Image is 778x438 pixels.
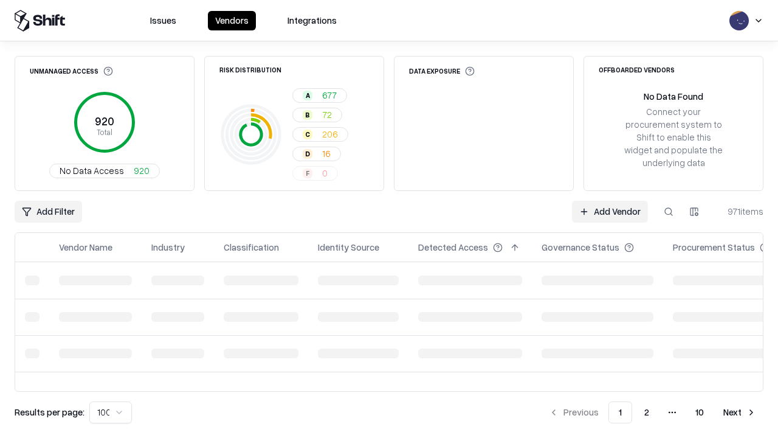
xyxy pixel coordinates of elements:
div: Identity Source [318,241,379,254]
button: No Data Access920 [49,164,160,178]
button: Next [716,401,763,423]
button: B72 [292,108,342,122]
tspan: 920 [95,114,114,128]
button: Integrations [280,11,344,30]
button: C206 [292,127,348,142]
button: 1 [608,401,632,423]
div: Risk Distribution [219,66,281,73]
div: Unmanaged Access [30,66,113,76]
span: 920 [134,164,150,177]
span: 677 [322,89,337,102]
span: 72 [322,108,332,121]
div: A [303,91,312,100]
div: Connect your procurement system to Shift to enable this widget and populate the underlying data [623,105,724,170]
button: 10 [686,401,714,423]
button: 2 [635,401,659,423]
div: B [303,110,312,120]
a: Add Vendor [572,201,648,223]
div: Detected Access [418,241,488,254]
span: 206 [322,128,338,141]
div: Data Exposure [409,66,475,76]
div: Procurement Status [673,241,755,254]
button: Vendors [208,11,256,30]
div: Offboarded Vendors [599,66,675,73]
div: Governance Status [542,241,619,254]
button: D16 [292,147,341,161]
div: Industry [151,241,185,254]
div: Classification [224,241,279,254]
button: A677 [292,88,347,103]
button: Add Filter [15,201,82,223]
div: C [303,130,312,139]
div: 971 items [715,205,763,218]
p: Results per page: [15,406,84,419]
div: D [303,149,312,159]
div: No Data Found [644,90,703,103]
tspan: Total [97,127,112,137]
nav: pagination [542,401,763,423]
div: Vendor Name [59,241,112,254]
span: No Data Access [60,164,124,177]
button: Issues [143,11,184,30]
span: 16 [322,147,331,160]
